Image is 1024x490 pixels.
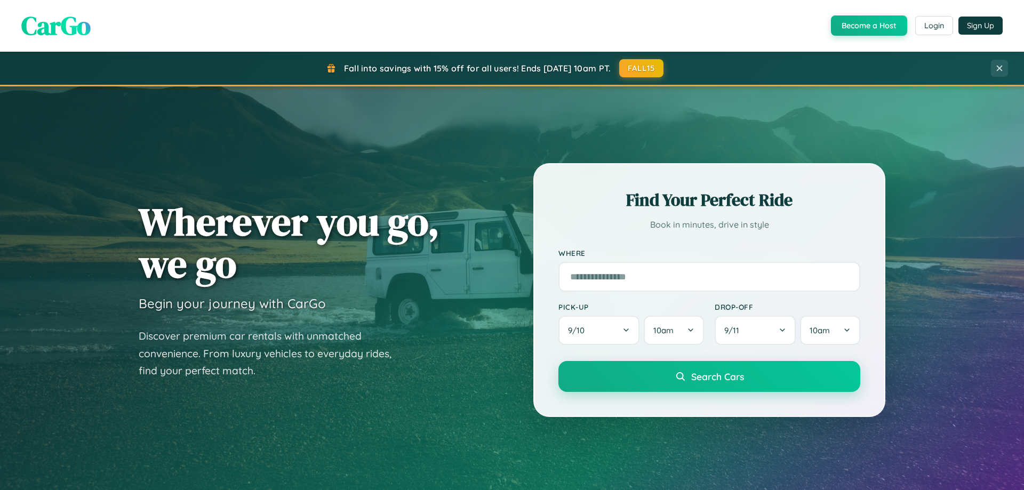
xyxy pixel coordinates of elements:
[715,316,796,345] button: 9/11
[21,8,91,43] span: CarGo
[558,361,860,392] button: Search Cars
[344,63,611,74] span: Fall into savings with 15% off for all users! Ends [DATE] 10am PT.
[619,59,664,77] button: FALL15
[644,316,704,345] button: 10am
[810,325,830,335] span: 10am
[958,17,1003,35] button: Sign Up
[568,325,590,335] span: 9 / 10
[558,248,860,258] label: Where
[139,295,326,311] h3: Begin your journey with CarGo
[558,217,860,232] p: Book in minutes, drive in style
[724,325,745,335] span: 9 / 11
[139,327,405,380] p: Discover premium car rentals with unmatched convenience. From luxury vehicles to everyday rides, ...
[558,302,704,311] label: Pick-up
[715,302,860,311] label: Drop-off
[558,316,639,345] button: 9/10
[558,188,860,212] h2: Find Your Perfect Ride
[800,316,860,345] button: 10am
[139,200,439,285] h1: Wherever you go, we go
[831,15,907,36] button: Become a Host
[691,371,744,382] span: Search Cars
[915,16,953,35] button: Login
[653,325,674,335] span: 10am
